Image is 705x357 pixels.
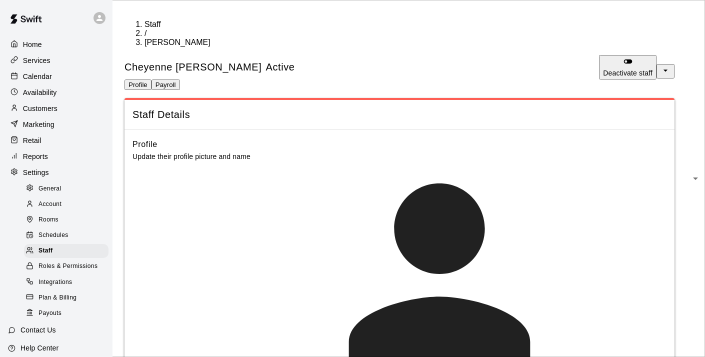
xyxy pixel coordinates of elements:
[23,87,57,97] p: Availability
[656,64,674,78] button: select merge strategy
[38,246,53,256] span: Staff
[23,151,48,161] p: Reports
[38,277,72,287] span: Integrations
[8,133,104,148] a: Retail
[151,79,180,90] button: Payroll
[8,117,104,132] a: Marketing
[24,259,112,274] a: Roles & Permissions
[144,29,693,38] li: /
[38,308,61,318] span: Payouts
[8,149,104,164] a: Reports
[132,108,666,121] span: Staff Details
[24,243,112,259] a: Staff
[24,305,112,321] a: Payouts
[599,55,656,79] button: Deactivate staff
[24,274,112,290] a: Integrations
[24,212,112,228] a: Rooms
[23,103,57,113] p: Customers
[124,60,299,74] div: Cheyenne [PERSON_NAME]
[23,39,42,49] p: Home
[124,79,693,90] div: staff form tabs
[8,37,104,52] a: Home
[24,197,108,211] div: Account
[23,167,49,177] p: Settings
[24,291,108,305] div: Plan & Billing
[24,290,112,305] a: Plan & Billing
[144,38,210,46] span: [PERSON_NAME]
[8,101,104,116] a: Customers
[144,20,161,28] a: Staff
[124,20,693,47] nav: breadcrumb
[132,150,271,163] p: Update their profile picture and name
[20,325,56,335] p: Contact Us
[23,71,52,81] p: Calendar
[8,53,104,68] a: Services
[132,138,157,151] h6: Profile
[261,61,298,72] span: Active
[38,293,76,303] span: Plan & Billing
[24,228,108,242] div: Schedules
[603,68,652,78] p: Deactivate staff
[8,69,104,84] a: Calendar
[23,55,50,65] p: Services
[24,244,108,258] div: Staff
[8,165,104,180] a: Settings
[24,306,108,320] div: Payouts
[20,343,58,353] p: Help Center
[124,79,151,90] button: Profile
[24,259,108,273] div: Roles & Permissions
[24,182,108,196] div: General
[38,261,97,271] span: Roles & Permissions
[23,119,54,129] p: Marketing
[599,55,674,79] div: split button
[38,199,61,209] span: Account
[38,230,68,240] span: Schedules
[24,196,112,212] a: Account
[24,228,112,243] a: Schedules
[38,184,61,194] span: General
[38,215,58,225] span: Rooms
[23,135,41,145] p: Retail
[24,181,112,196] a: General
[24,213,108,227] div: Rooms
[8,85,104,100] a: Availability
[24,275,108,289] div: Integrations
